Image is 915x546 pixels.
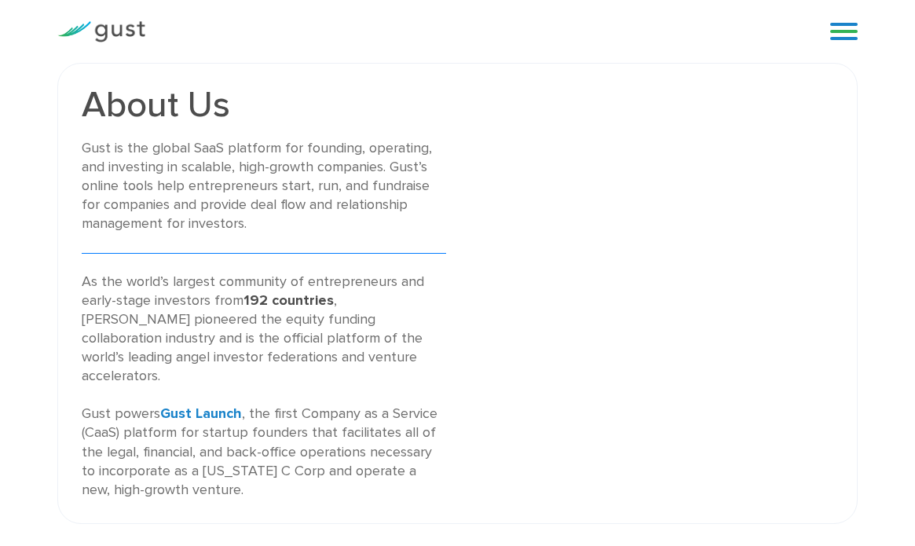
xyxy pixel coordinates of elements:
[160,405,242,422] a: Gust Launch
[243,292,334,309] strong: 192 countries
[82,139,445,234] div: Gust is the global SaaS platform for founding, operating, and investing in scalable, high-growth ...
[82,87,445,123] h1: About Us
[82,273,445,500] div: As the world’s largest community of entrepreneurs and early-stage investors from , [PERSON_NAME] ...
[57,21,145,42] img: Gust Logo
